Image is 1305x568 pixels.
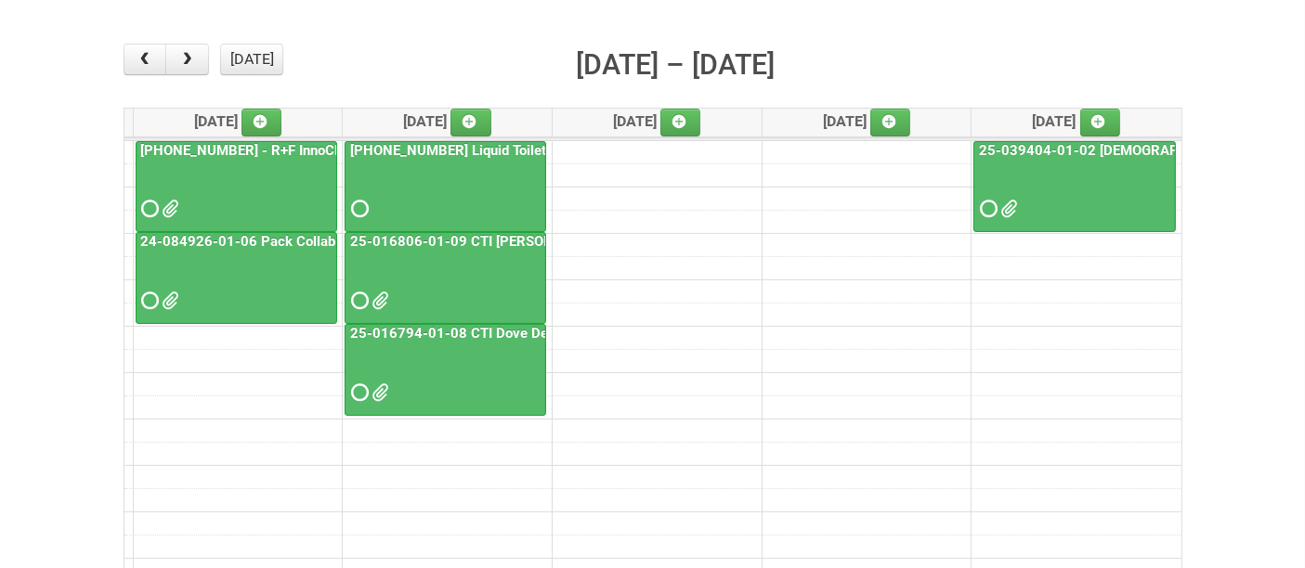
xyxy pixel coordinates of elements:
[973,141,1176,233] a: 25-039404-01-02 [DEMOGRAPHIC_DATA] Wet Shave SQM
[1080,109,1121,136] a: Add an event
[1033,112,1121,130] span: [DATE]
[136,232,337,324] a: 24-084926-01-06 Pack Collab Wand Tint
[137,142,357,159] a: [PHONE_NUMBER] - R+F InnoCPT
[660,109,701,136] a: Add an event
[823,112,911,130] span: [DATE]
[403,112,491,130] span: [DATE]
[351,386,364,399] span: Requested
[142,294,155,307] span: Requested
[372,386,385,399] span: LPF 25-016794-01-08.xlsx Dove DM Usage Instructions.pdf JNF 25-016794-01-08.DOC MDN 25-016794-01-...
[351,294,364,307] span: Requested
[450,109,491,136] a: Add an event
[613,112,701,130] span: [DATE]
[351,202,364,215] span: Requested
[346,233,718,250] a: 25-016806-01-09 CTI [PERSON_NAME] Bar Superior HUT
[870,109,911,136] a: Add an event
[576,44,775,86] h2: [DATE] – [DATE]
[137,233,406,250] a: 24-084926-01-06 Pack Collab Wand Tint
[136,141,337,233] a: [PHONE_NUMBER] - R+F InnoCPT
[220,44,283,75] button: [DATE]
[194,112,282,130] span: [DATE]
[163,202,176,215] span: 25_032854_01_LABELS_Lion.xlsx MOR 25-032854-01-08.xlsm MDN 25-032854-01-08 (1) MDN2.xlsx JNF 25-0...
[163,294,176,307] span: MDN (2) 24-084926-01-06 (#2).xlsx JNF 24-084926-01-06.DOC MDN 24-084926-01-06.xlsx
[142,202,155,215] span: Requested
[241,109,282,136] a: Add an event
[980,202,993,215] span: Requested
[345,141,546,233] a: [PHONE_NUMBER] Liquid Toilet Bowl Cleaner - Mailing 2
[345,232,546,324] a: 25-016806-01-09 CTI [PERSON_NAME] Bar Superior HUT
[372,294,385,307] span: LPF - 25-016806-01-09 CTI Dove CM Bar Superior HUT.xlsx Dove CM Usage Instructions.pdf MDN - 25-0...
[1000,202,1013,215] span: JNF 25-039404-01-02_REV.doc MDN 25-039404-01-02 MDN #2.xlsx MDN 25-039404-01-02.xlsx
[345,324,546,416] a: 25-016794-01-08 CTI Dove Deep Moisture
[346,325,625,342] a: 25-016794-01-08 CTI Dove Deep Moisture
[346,142,707,159] a: [PHONE_NUMBER] Liquid Toilet Bowl Cleaner - Mailing 2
